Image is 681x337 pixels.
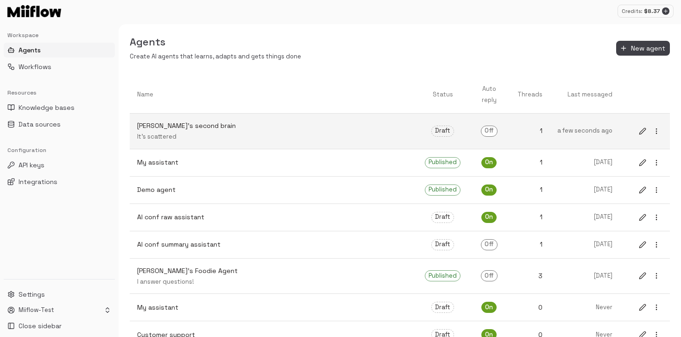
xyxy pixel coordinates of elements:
[650,211,662,223] button: more
[510,295,550,320] a: 0
[417,118,468,144] a: Draft
[650,157,662,169] button: more
[510,76,550,114] th: Threads
[510,150,550,175] a: 1
[137,278,410,286] p: I answer questions!
[482,158,496,167] span: On
[637,157,649,169] button: edit
[130,76,417,114] th: Name
[662,7,669,15] button: Add credits
[137,185,410,195] p: Demo agent
[4,59,115,74] button: Workflows
[622,7,642,15] p: Credits:
[19,177,57,186] span: Integrations
[650,301,662,313] button: more
[557,240,612,249] p: [DATE]
[481,240,497,249] span: Off
[650,270,662,282] button: more
[130,52,301,61] p: Create AI agents that learns, adapts and gets things done
[650,184,662,196] button: more
[130,114,417,149] a: [PERSON_NAME]'s second brainIt's scattered
[550,178,620,202] a: [DATE]
[4,85,115,100] div: Resources
[4,43,115,57] button: Agents
[137,266,410,276] p: [PERSON_NAME]'s Foodie Agent
[557,213,612,222] p: [DATE]
[19,290,45,299] span: Settings
[417,204,468,230] a: Draft
[130,259,417,294] a: [PERSON_NAME]'s Foodie AgentI answer questions!
[19,120,61,129] span: Data sources
[616,41,670,56] button: New agent
[550,76,620,114] th: Last messaged
[550,264,620,288] a: [DATE]
[130,205,417,229] a: AI conf raw assistant
[417,150,468,176] a: Published
[637,125,649,137] button: edit
[550,205,620,229] a: [DATE]
[417,177,468,203] a: Published
[4,287,115,302] button: Settings
[468,150,510,176] a: On
[482,185,496,194] span: On
[432,240,454,249] span: Draft
[7,5,61,17] img: Logo
[644,7,660,15] p: $ 8.37
[637,184,649,196] button: edit
[650,125,662,137] button: more
[19,62,51,71] span: Workflows
[130,232,417,257] a: AI conf summary assistant
[130,178,417,202] a: Demo agent
[637,301,649,313] button: edit
[417,263,468,289] a: Published
[425,272,460,280] span: Published
[4,143,115,158] div: Configuration
[468,118,510,144] a: Off
[517,185,542,195] p: 1
[130,35,301,49] h5: Agents
[517,212,542,222] p: 1
[629,149,670,176] a: editmore
[550,296,620,319] a: Never
[468,232,510,258] a: Off
[510,205,550,229] a: 1
[417,232,468,258] a: Draft
[650,239,662,251] button: more
[19,103,75,112] span: Knowledge bases
[550,151,620,174] a: [DATE]
[468,76,510,114] th: Auto reply
[432,213,454,222] span: Draft
[557,303,612,312] p: Never
[637,270,649,282] button: edit
[482,303,496,312] span: On
[557,127,612,135] p: a few seconds ago
[137,303,410,312] p: My assistant
[130,295,417,320] a: My assistant
[629,177,670,203] a: editmore
[137,121,410,131] p: [PERSON_NAME]'s second brain
[510,178,550,202] a: 1
[468,177,510,203] a: On
[629,294,670,321] a: editmore
[19,306,54,315] p: Miiflow-Test
[4,158,115,172] button: API keys
[629,262,670,289] a: editmore
[19,45,41,55] span: Agents
[4,318,115,333] button: Close sidebar
[4,28,115,43] div: Workspace
[517,126,542,136] p: 1
[425,158,460,167] span: Published
[468,294,510,320] a: On
[425,185,460,194] span: Published
[4,174,115,189] button: Integrations
[468,204,510,230] a: On
[417,76,468,114] th: Status
[550,119,620,143] a: a few seconds ago
[4,100,115,115] button: Knowledge bases
[629,118,670,145] a: editmore
[550,233,620,256] a: [DATE]
[19,321,62,331] span: Close sidebar
[517,158,542,167] p: 1
[557,158,612,167] p: [DATE]
[432,303,454,312] span: Draft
